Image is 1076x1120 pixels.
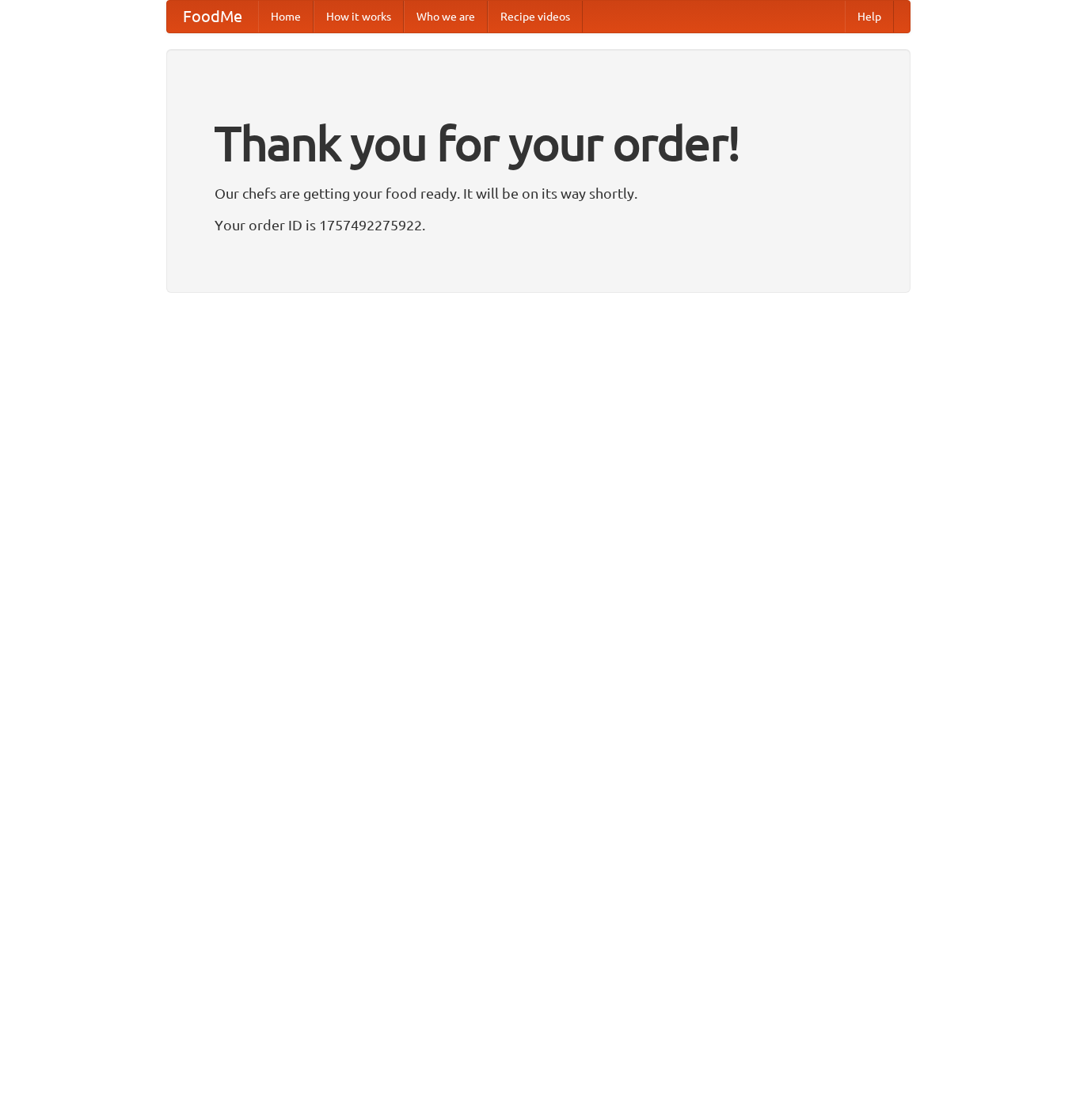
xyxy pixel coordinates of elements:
p: Your order ID is 1757492275922. [215,213,862,237]
a: FoodMe [167,1,258,32]
a: Home [258,1,314,32]
a: Who we are [404,1,488,32]
a: How it works [314,1,404,32]
h1: Thank you for your order! [215,105,862,181]
a: Recipe videos [488,1,583,32]
p: Our chefs are getting your food ready. It will be on its way shortly. [215,181,862,205]
a: Help [845,1,894,32]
